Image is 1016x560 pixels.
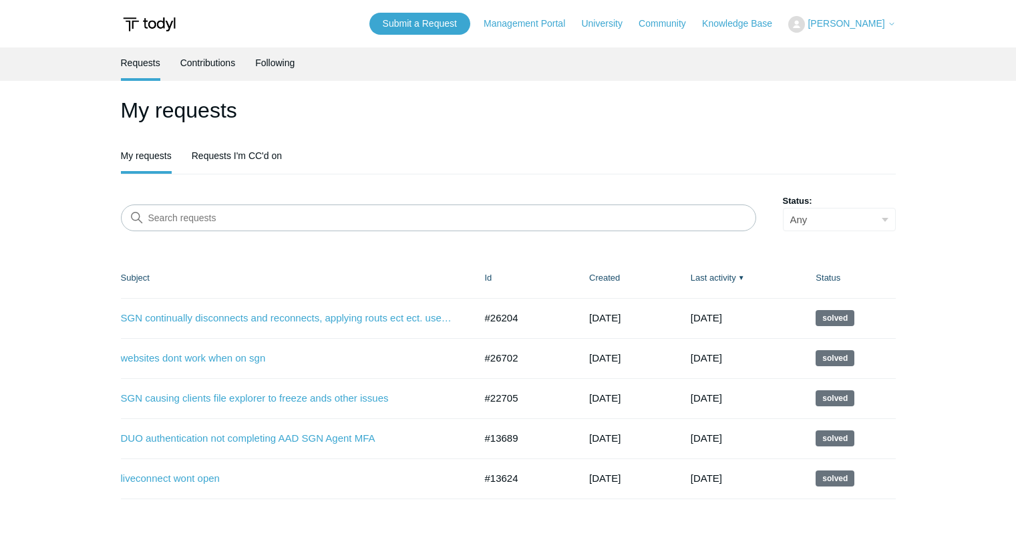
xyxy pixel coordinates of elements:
[589,432,621,444] time: 11/06/2023, 15:18
[816,430,854,446] span: This request has been solved
[121,311,455,326] a: SGN continually disconnects and reconnects, applying routs ect ect. user internet experience is u...
[121,94,896,126] h1: My requests
[121,471,455,486] a: liveconnect wont open
[691,352,722,364] time: 07/30/2025, 11:38
[802,258,895,298] th: Status
[121,204,756,231] input: Search requests
[816,470,854,486] span: This request has been solved
[691,312,722,323] time: 08/11/2025, 15:02
[691,432,722,444] time: 01/22/2024, 16:03
[192,140,282,171] a: Requests I'm CC'd on
[788,16,895,33] button: [PERSON_NAME]
[589,392,621,404] time: 01/30/2025, 16:13
[121,431,455,446] a: DUO authentication not completing AAD SGN Agent MFA
[121,258,472,298] th: Subject
[691,392,722,404] time: 02/27/2025, 12:03
[369,13,470,35] a: Submit a Request
[472,458,576,499] td: #13624
[121,351,455,366] a: websites dont work when on sgn
[121,12,178,37] img: Todyl Support Center Help Center home page
[472,258,576,298] th: Id
[472,418,576,458] td: #13689
[180,47,236,78] a: Contributions
[639,17,699,31] a: Community
[589,273,620,283] a: Created
[738,273,745,283] span: ▼
[121,391,455,406] a: SGN causing clients file explorer to freeze ands other issues
[255,47,295,78] a: Following
[581,17,635,31] a: University
[589,352,621,364] time: 07/24/2025, 10:59
[589,472,621,484] time: 11/02/2023, 11:37
[702,17,786,31] a: Knowledge Base
[472,338,576,378] td: #26702
[472,298,576,338] td: #26204
[816,310,854,326] span: This request has been solved
[816,350,854,366] span: This request has been solved
[816,390,854,406] span: This request has been solved
[691,472,722,484] time: 11/26/2023, 16:02
[121,140,172,171] a: My requests
[783,194,896,208] label: Status:
[121,47,160,78] a: Requests
[691,273,736,283] a: Last activity▼
[484,17,578,31] a: Management Portal
[808,18,884,29] span: [PERSON_NAME]
[472,378,576,418] td: #22705
[589,312,621,323] time: 07/14/2025, 16:31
